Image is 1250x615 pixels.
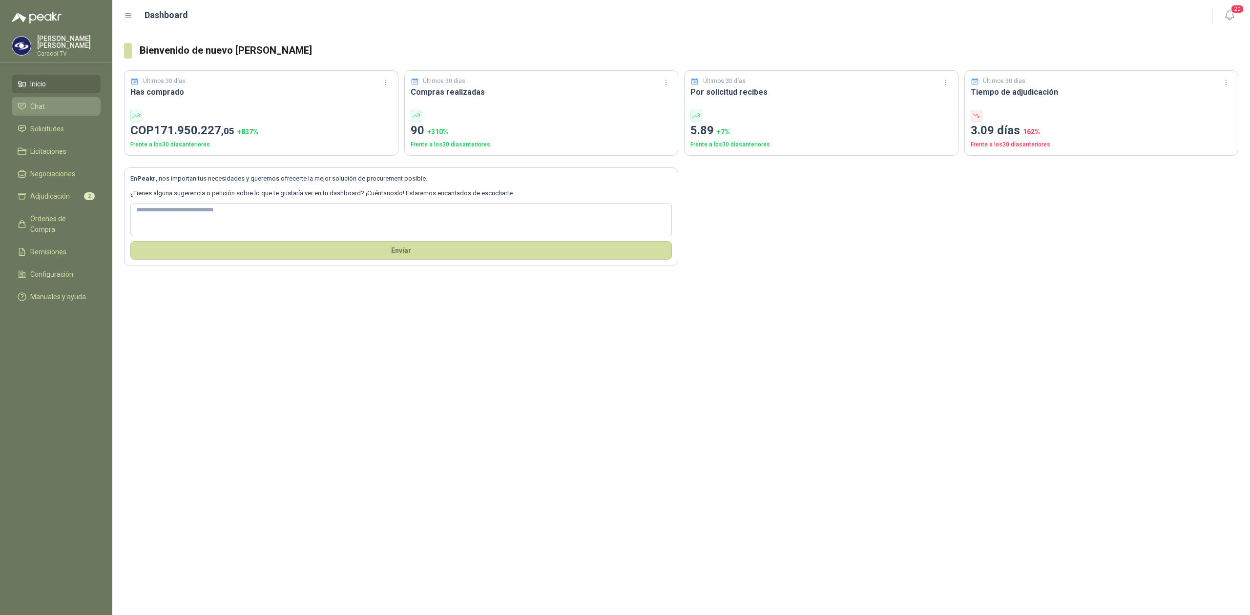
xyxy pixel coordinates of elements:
[12,12,62,23] img: Logo peakr
[145,8,188,22] h1: Dashboard
[1221,7,1238,24] button: 20
[30,269,73,280] span: Configuración
[130,86,392,98] h3: Has comprado
[12,120,101,138] a: Solicitudes
[30,213,91,235] span: Órdenes de Compra
[30,123,64,134] span: Solicitudes
[983,77,1025,86] p: Últimos 30 días
[12,287,101,306] a: Manuales y ayuda
[84,192,95,200] span: 2
[12,97,101,116] a: Chat
[12,209,101,239] a: Órdenes de Compra
[12,75,101,93] a: Inicio
[30,79,46,89] span: Inicio
[971,122,1232,140] p: 3.09 días
[30,146,66,157] span: Licitaciones
[30,168,75,179] span: Negociaciones
[12,164,101,183] a: Negociaciones
[154,123,234,137] span: 171.950.227
[130,174,672,184] p: En , nos importan tus necesidades y queremos ofrecerte la mejor solución de procurement posible.
[1230,4,1244,14] span: 20
[12,265,101,284] a: Configuración
[1023,128,1040,136] span: 162 %
[30,291,86,302] span: Manuales y ayuda
[717,128,730,136] span: + 7 %
[12,37,31,55] img: Company Logo
[411,122,672,140] p: 90
[221,125,234,137] span: ,05
[237,128,258,136] span: + 837 %
[143,77,186,86] p: Últimos 30 días
[703,77,746,86] p: Últimos 30 días
[411,140,672,149] p: Frente a los 30 días anteriores
[12,243,101,261] a: Remisiones
[130,140,392,149] p: Frente a los 30 días anteriores
[690,140,952,149] p: Frente a los 30 días anteriores
[423,77,465,86] p: Últimos 30 días
[690,86,952,98] h3: Por solicitud recibes
[427,128,448,136] span: + 310 %
[12,187,101,205] a: Adjudicación2
[30,191,70,202] span: Adjudicación
[130,188,672,198] p: ¿Tienes alguna sugerencia o petición sobre lo que te gustaría ver en tu dashboard? ¡Cuéntanoslo! ...
[37,35,101,49] p: [PERSON_NAME] [PERSON_NAME]
[30,246,66,257] span: Remisiones
[137,175,156,182] b: Peakr
[130,241,672,260] button: Envíar
[37,51,101,57] p: Caracol TV
[140,43,1238,58] h3: Bienvenido de nuevo [PERSON_NAME]
[971,86,1232,98] h3: Tiempo de adjudicación
[690,122,952,140] p: 5.89
[30,101,45,112] span: Chat
[971,140,1232,149] p: Frente a los 30 días anteriores
[12,142,101,161] a: Licitaciones
[130,122,392,140] p: COP
[411,86,672,98] h3: Compras realizadas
